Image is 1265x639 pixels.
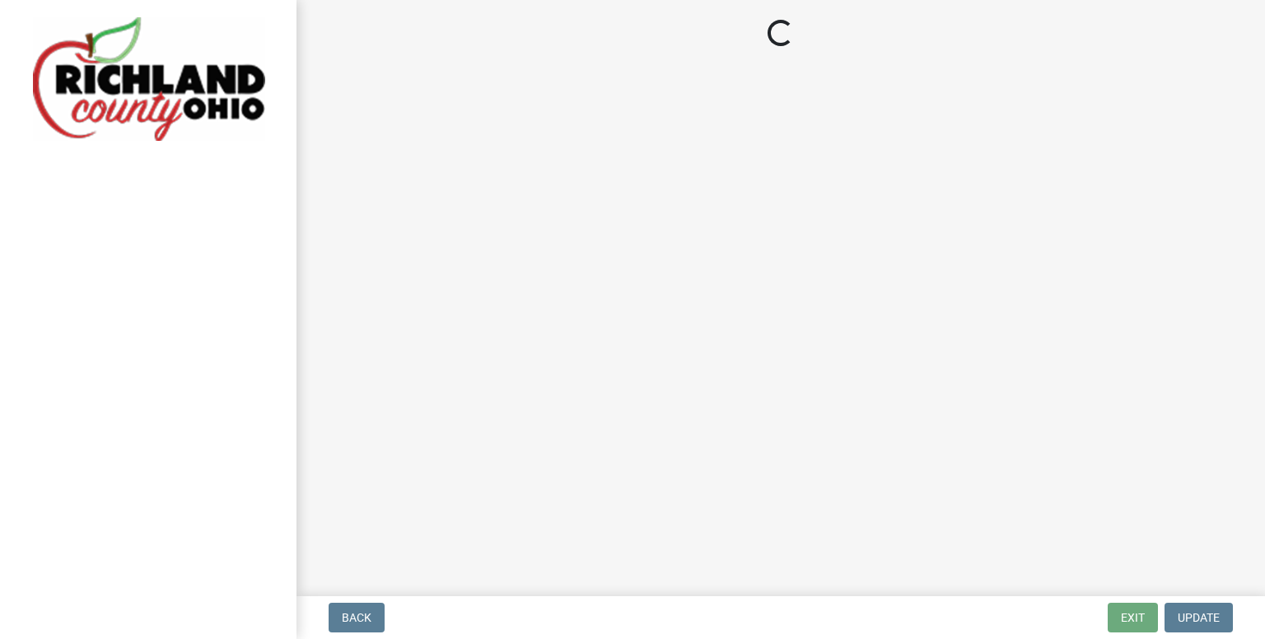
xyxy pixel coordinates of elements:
[1108,603,1158,632] button: Exit
[342,611,371,624] span: Back
[1165,603,1233,632] button: Update
[329,603,385,632] button: Back
[1178,611,1220,624] span: Update
[33,17,265,141] img: Richland County, Ohio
